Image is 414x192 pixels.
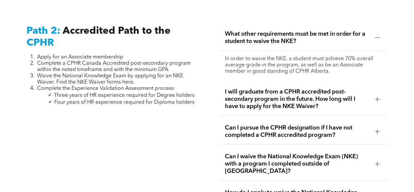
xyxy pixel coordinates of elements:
p: In order to waive the NKE, a student must achieve 70% overall average grade in the program, as we... [225,56,382,75]
span: Three years of HR experience required for Degree holders [54,93,194,98]
span: Can I pursue the CPHR designation if I have not completed a CPHR accredited program? [225,124,370,139]
span: Complete a CPHR Canada Accredited post-secondary program within the noted timeframe and with the ... [37,61,191,72]
span: Path 2: [26,26,60,36]
span: Complete the Experience Validation Assessment process: [37,86,175,91]
span: What other requirements must be met in order for a student to waive the NKE? [225,30,370,45]
span: CPHR [26,38,54,48]
span: Apply for an Associate membership [37,55,123,60]
span: Accredited Path to the [63,26,171,36]
span: Four years of HR experience required for Diploma holders [54,100,194,105]
span: I will graduate from a CPHR accredited post-secondary program in the future. How long will I have... [225,88,370,110]
span: Waive the National Knowledge Exam by applying for an NKE Waiver. Find the NKE Waiver forms here. [37,73,183,85]
span: Can I waive the National Knowledge Exam (NKE) with a program I completed outside of [GEOGRAPHIC_D... [225,153,370,175]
